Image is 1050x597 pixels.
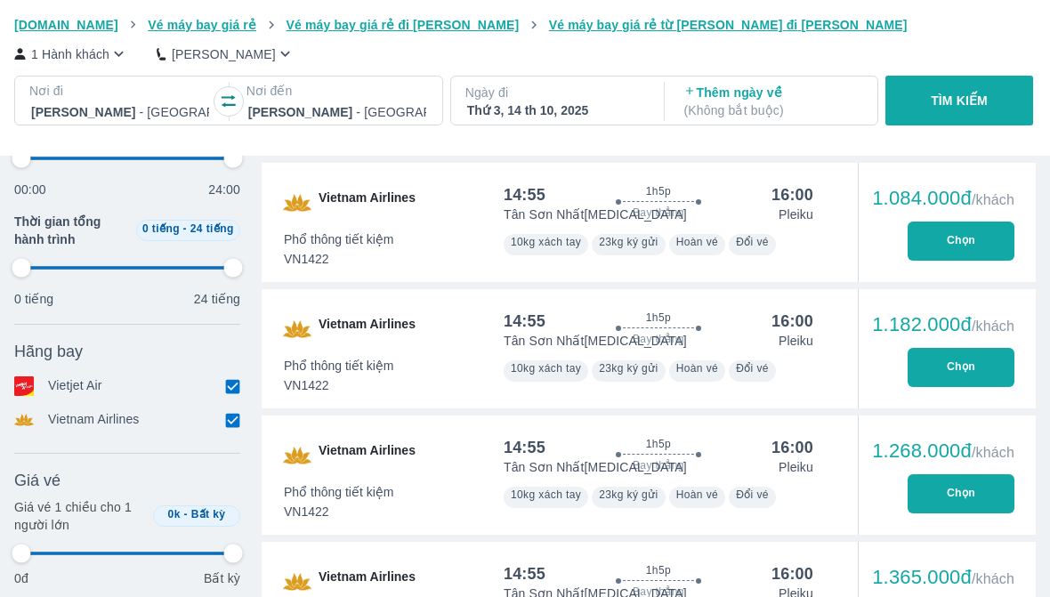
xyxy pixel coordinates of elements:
span: Vietnam Airlines [319,442,416,471]
p: 00:00 [14,181,46,198]
span: VN1422 [284,504,394,521]
span: - [183,222,187,235]
img: VN [283,442,311,471]
span: 1h5p [646,311,671,326]
button: Chọn [908,349,1014,388]
p: 0đ [14,569,28,587]
p: TÌM KIẾM [931,92,988,109]
span: 0k [168,508,181,520]
span: Đổi vé [736,237,769,249]
div: Thứ 3, 14 th 10, 2025 [467,101,645,119]
span: Phổ thông tiết kiệm [284,231,394,249]
span: Hoàn vé [676,489,719,502]
span: 24 tiếng [190,222,234,235]
img: VN [283,569,311,597]
div: 1.268.000đ [872,441,1014,463]
p: 0 tiếng [14,290,53,308]
span: Vé máy bay giá rẻ đi [PERSON_NAME] [287,18,520,32]
span: [DOMAIN_NAME] [14,18,118,32]
p: [PERSON_NAME] [172,45,276,63]
span: 1h5p [646,438,671,452]
img: VN [283,316,311,344]
div: 16:00 [771,438,813,459]
span: Phổ thông tiết kiệm [284,358,394,375]
p: Vietnam Airlines [48,410,140,430]
span: Hãng bay [14,341,83,362]
div: 14:55 [504,564,545,585]
div: 16:00 [771,185,813,206]
p: ( Không bắt buộc ) [683,101,861,119]
span: Hoàn vé [676,363,719,375]
p: Nơi đến [246,82,428,100]
span: 10kg xách tay [511,489,581,502]
div: 14:55 [504,311,545,333]
p: Ngày đi [465,84,647,101]
p: 24 tiếng [194,290,240,308]
p: Pleiku [779,333,813,351]
span: Thời gian tổng hành trình [14,213,129,248]
span: VN1422 [284,251,394,269]
span: 23kg ký gửi [599,363,658,375]
span: Vé máy bay giá rẻ từ [PERSON_NAME] đi [PERSON_NAME] [549,18,908,32]
p: Tân Sơn Nhất [MEDICAL_DATA] [504,333,687,351]
span: 23kg ký gửi [599,489,658,502]
span: Bất kỳ [191,508,226,520]
p: Vietjet Air [48,376,102,396]
p: 1 Hành khách [31,45,109,63]
span: /khách [972,319,1014,335]
p: Nơi đi [29,82,211,100]
span: /khách [972,193,1014,208]
span: /khách [972,446,1014,461]
span: 1h5p [646,564,671,578]
span: Vietnam Airlines [319,190,416,218]
div: 1.084.000đ [872,189,1014,210]
p: Giá vé 1 chiều cho 1 người lớn [14,498,146,534]
span: Hoàn vé [676,237,719,249]
span: VN1422 [284,377,394,395]
span: /khách [972,572,1014,587]
button: TÌM KIẾM [885,76,1032,125]
span: 10kg xách tay [511,237,581,249]
div: 16:00 [771,564,813,585]
span: Phổ thông tiết kiệm [284,484,394,502]
span: Đổi vé [736,489,769,502]
span: Vé máy bay giá rẻ [148,18,256,32]
p: Tân Sơn Nhất [MEDICAL_DATA] [504,459,687,477]
p: Pleiku [779,459,813,477]
p: Thêm ngày về [683,84,861,119]
p: Bất kỳ [204,569,240,587]
span: Giá vé [14,470,61,491]
span: 0 tiếng [142,222,180,235]
span: Vietnam Airlines [319,569,416,597]
span: 1h5p [646,185,671,199]
span: - [184,508,188,520]
p: 24:00 [208,181,240,198]
span: 10kg xách tay [511,363,581,375]
span: Vietnam Airlines [319,316,416,344]
div: 16:00 [771,311,813,333]
button: Chọn [908,222,1014,262]
button: Chọn [908,475,1014,514]
img: VN [283,190,311,218]
span: Đổi vé [736,363,769,375]
div: 1.365.000đ [872,568,1014,589]
div: 14:55 [504,438,545,459]
p: Pleiku [779,206,813,224]
div: 14:55 [504,185,545,206]
p: Tân Sơn Nhất [MEDICAL_DATA] [504,206,687,224]
span: 23kg ký gửi [599,237,658,249]
div: 1.182.000đ [872,315,1014,336]
nav: breadcrumb [14,16,1036,34]
button: 1 Hành khách [14,44,128,63]
button: [PERSON_NAME] [157,44,295,63]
